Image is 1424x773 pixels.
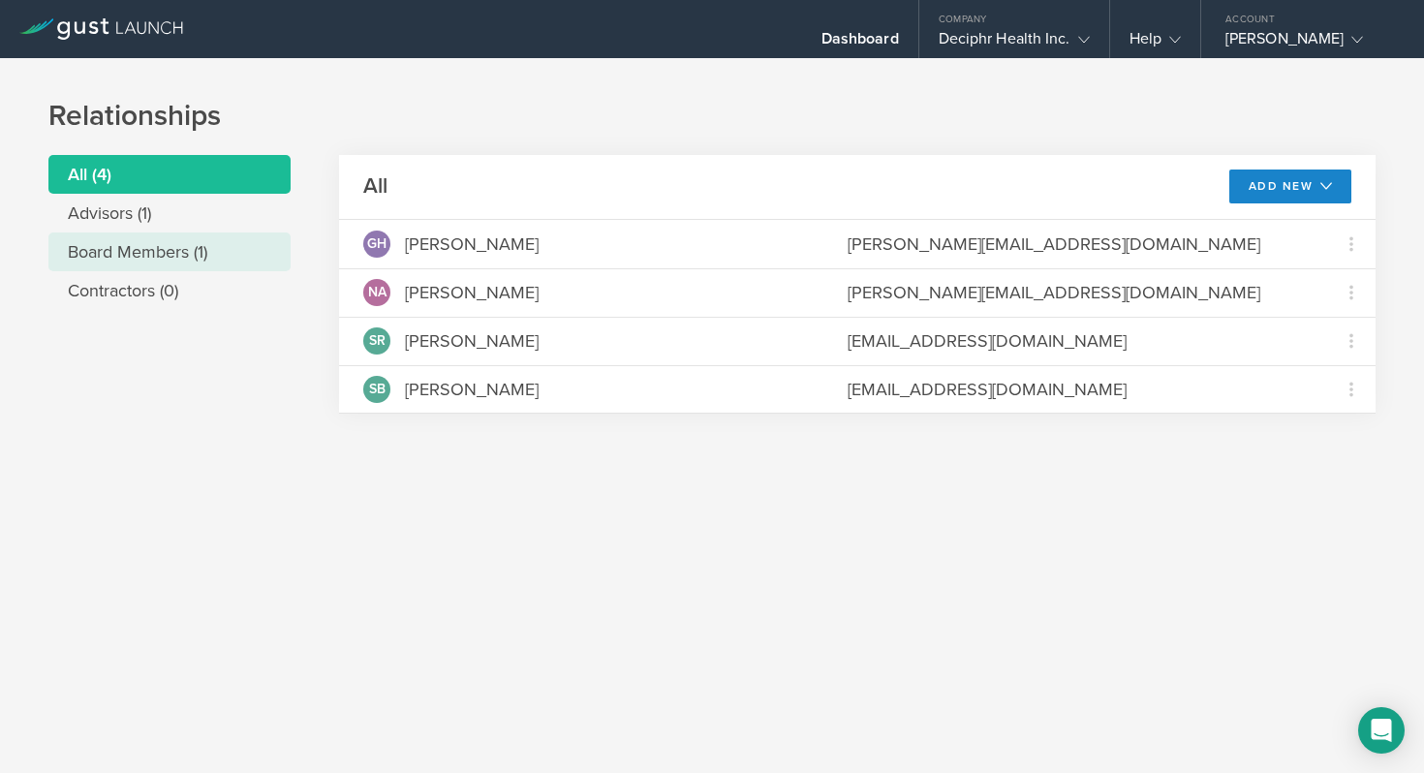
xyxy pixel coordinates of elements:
li: Contractors (0) [48,271,291,310]
li: All (4) [48,155,291,194]
div: Deciphr Health Inc. [939,29,1090,58]
div: [PERSON_NAME][EMAIL_ADDRESS][DOMAIN_NAME] [848,232,1303,257]
button: Add New [1229,170,1352,203]
div: [PERSON_NAME] [405,328,539,354]
span: SB [369,383,386,396]
h2: All [363,172,387,201]
div: [PERSON_NAME][EMAIL_ADDRESS][DOMAIN_NAME] [848,280,1303,305]
span: GH [367,237,387,251]
span: SR [369,334,386,348]
div: Open Intercom Messenger [1358,707,1405,754]
span: NA [368,286,387,299]
div: [EMAIL_ADDRESS][DOMAIN_NAME] [848,377,1303,402]
div: [PERSON_NAME] [405,232,539,257]
div: [PERSON_NAME] [405,280,539,305]
div: Dashboard [821,29,899,58]
div: [EMAIL_ADDRESS][DOMAIN_NAME] [848,328,1303,354]
li: Advisors (1) [48,194,291,232]
div: Help [1130,29,1181,58]
li: Board Members (1) [48,232,291,271]
h1: Relationships [48,97,1376,136]
div: [PERSON_NAME] [1225,29,1390,58]
div: [PERSON_NAME] [405,377,539,402]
